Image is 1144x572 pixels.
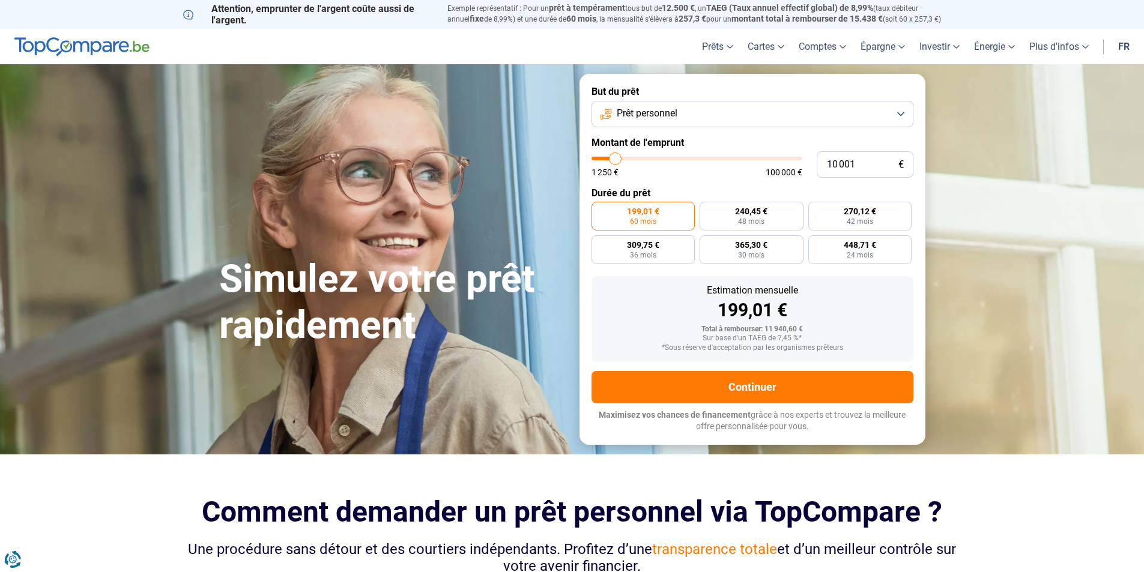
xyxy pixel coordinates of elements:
button: Prêt personnel [592,101,913,127]
div: Sur base d'un TAEG de 7,45 %* [601,334,904,343]
span: € [898,160,904,170]
span: TAEG (Taux annuel effectif global) de 8,99% [706,3,873,13]
span: 60 mois [630,218,656,225]
span: 1 250 € [592,168,619,176]
label: Montant de l'emprunt [592,137,913,148]
div: 199,01 € [601,301,904,319]
a: Plus d'infos [1022,29,1096,64]
div: Estimation mensuelle [601,286,904,295]
span: 309,75 € [627,241,659,249]
span: prêt à tempérament [549,3,625,13]
label: Durée du prêt [592,187,913,199]
button: Continuer [592,371,913,403]
span: fixe [470,14,484,23]
h1: Simulez votre prêt rapidement [219,256,565,349]
span: 365,30 € [735,241,767,249]
span: 100 000 € [766,168,802,176]
span: 12.500 € [662,3,695,13]
span: 36 mois [630,251,656,259]
img: TopCompare [14,37,150,56]
span: 240,45 € [735,207,767,215]
a: Investir [912,29,967,64]
p: Exemple représentatif : Pour un tous but de , un (taux débiteur annuel de 8,99%) et une durée de ... [447,3,961,25]
p: grâce à nos experts et trouvez la meilleure offre personnalisée pour vous. [592,409,913,433]
span: 24 mois [847,251,873,259]
span: 48 mois [738,218,764,225]
span: transparence totale [652,541,777,558]
div: Total à rembourser: 11 940,60 € [601,325,904,334]
span: Prêt personnel [617,107,677,120]
span: 30 mois [738,251,764,259]
span: montant total à rembourser de 15.438 € [731,14,883,23]
span: 270,12 € [844,207,876,215]
label: But du prêt [592,86,913,97]
span: 257,3 € [679,14,706,23]
a: Comptes [791,29,853,64]
h2: Comment demander un prêt personnel via TopCompare ? [183,495,961,528]
a: Énergie [967,29,1022,64]
a: Prêts [695,29,740,64]
span: 199,01 € [627,207,659,215]
span: 448,71 € [844,241,876,249]
span: 60 mois [566,14,596,23]
a: fr [1111,29,1137,64]
a: Épargne [853,29,912,64]
span: Maximisez vos chances de financement [599,410,751,420]
div: *Sous réserve d'acceptation par les organismes prêteurs [601,344,904,352]
span: 42 mois [847,218,873,225]
p: Attention, emprunter de l'argent coûte aussi de l'argent. [183,3,433,26]
a: Cartes [740,29,791,64]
